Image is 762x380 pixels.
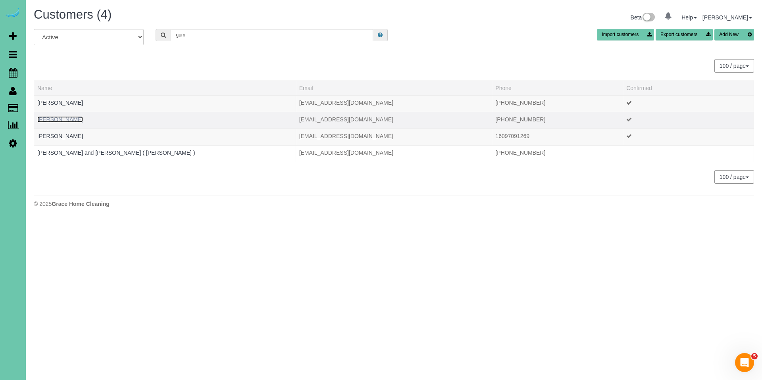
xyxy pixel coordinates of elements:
span: Customers (4) [34,8,112,21]
td: Name [34,112,296,129]
td: Name [34,129,296,145]
th: Name [34,81,296,95]
strong: Grace Home Cleaning [52,201,110,207]
nav: Pagination navigation [715,170,754,184]
div: Tags [37,140,292,142]
td: Phone [492,129,623,145]
button: Export customers [656,29,713,40]
th: Phone [492,81,623,95]
a: [PERSON_NAME] [37,100,83,106]
td: Email [296,95,492,112]
button: Add New [714,29,754,40]
td: Name [34,145,296,162]
div: Tags [37,123,292,125]
th: Confirmed [623,81,754,95]
td: Phone [492,95,623,112]
input: Search customers ... [171,29,373,41]
th: Email [296,81,492,95]
a: [PERSON_NAME] [702,14,752,21]
button: 100 / page [714,59,754,73]
td: Email [296,129,492,145]
button: Import customers [597,29,654,40]
button: 100 / page [714,170,754,184]
a: Beta [631,14,655,21]
a: Help [681,14,697,21]
a: [PERSON_NAME] [37,133,83,139]
span: 5 [751,353,758,359]
td: Confirmed [623,112,754,129]
div: Tags [37,157,292,159]
td: Email [296,112,492,129]
td: Phone [492,112,623,129]
td: Name [34,95,296,112]
a: [PERSON_NAME] [37,116,83,123]
nav: Pagination navigation [715,59,754,73]
td: Confirmed [623,145,754,162]
td: Phone [492,145,623,162]
iframe: Intercom live chat [735,353,754,372]
td: Email [296,145,492,162]
div: Tags [37,107,292,109]
td: Confirmed [623,129,754,145]
td: Confirmed [623,95,754,112]
img: New interface [642,13,655,23]
a: [PERSON_NAME] and [PERSON_NAME] ( [PERSON_NAME] ) [37,150,195,156]
img: Automaid Logo [5,8,21,19]
div: © 2025 [34,200,754,208]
